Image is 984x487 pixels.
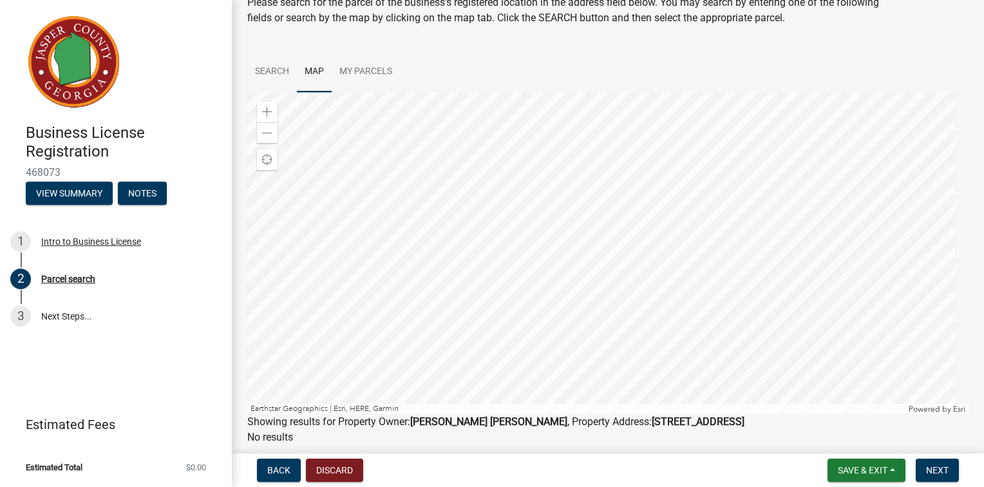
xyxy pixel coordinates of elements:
strong: [STREET_ADDRESS] [652,415,744,428]
span: $0.00 [186,463,206,472]
div: Zoom out [257,122,278,143]
div: Zoom in [257,102,278,122]
div: Intro to Business License [41,237,141,246]
button: Back [257,459,301,482]
div: 1 [10,231,31,252]
div: Find my location [257,149,278,170]
button: Save & Exit [828,459,905,482]
a: Estimated Fees [10,412,211,437]
button: View Summary [26,182,113,205]
p: No results [247,430,969,445]
wm-modal-confirm: Notes [118,189,167,199]
span: Next [926,465,949,475]
div: Powered by [905,404,969,414]
span: Estimated Total [26,463,82,472]
a: Esri [953,405,965,414]
div: Showing results for Property Owner: , Property Address: [247,414,969,430]
a: Map [297,52,332,93]
div: Earthstar Geographics | Esri, HERE, Garmin [247,404,905,414]
img: Jasper County, Georgia [26,14,122,110]
wm-modal-confirm: Summary [26,189,113,199]
a: My Parcels [332,52,400,93]
span: 468073 [26,166,206,178]
span: Save & Exit [838,465,887,475]
button: Next [916,459,959,482]
div: 2 [10,269,31,289]
span: Back [267,465,290,475]
h4: Business License Registration [26,124,222,161]
div: Parcel search [41,274,95,283]
a: Search [247,52,297,93]
div: 3 [10,306,31,327]
button: Notes [118,182,167,205]
button: Discard [306,459,363,482]
strong: [PERSON_NAME] [PERSON_NAME] [410,415,567,428]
